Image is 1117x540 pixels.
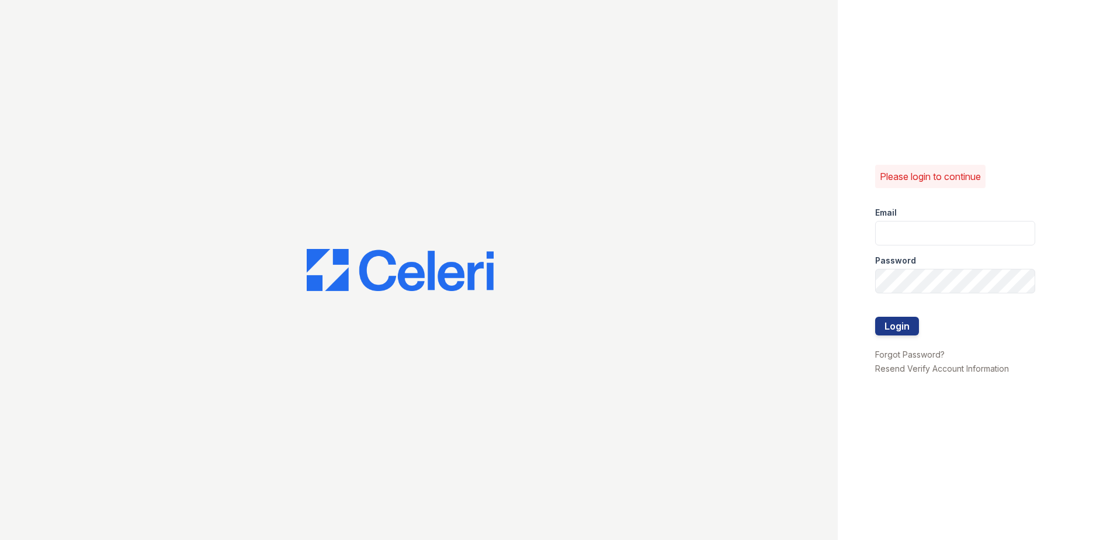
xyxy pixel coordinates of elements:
label: Password [875,255,916,266]
a: Resend Verify Account Information [875,364,1009,373]
label: Email [875,207,897,219]
button: Login [875,317,919,335]
a: Forgot Password? [875,349,945,359]
p: Please login to continue [880,169,981,184]
img: CE_Logo_Blue-a8612792a0a2168367f1c8372b55b34899dd931a85d93a1a3d3e32e68fde9ad4.png [307,249,494,291]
